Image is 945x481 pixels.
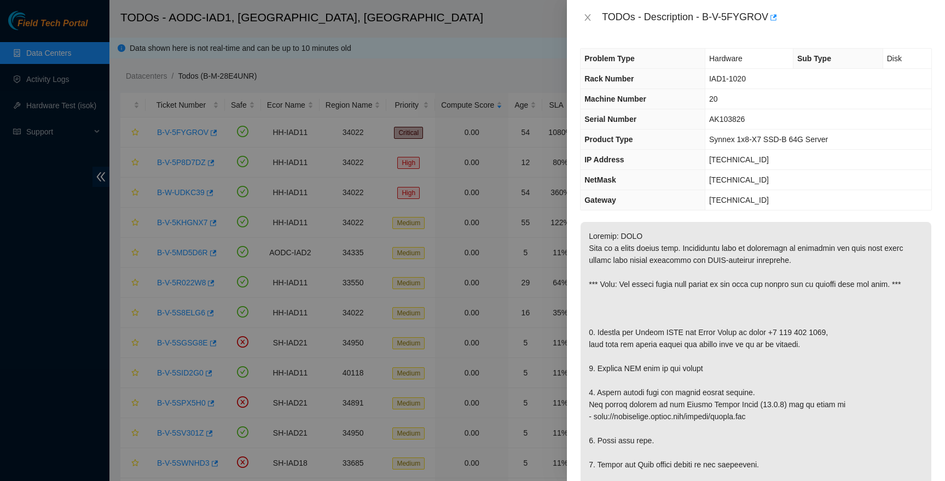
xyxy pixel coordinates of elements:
[709,95,718,103] span: 20
[584,115,636,124] span: Serial Number
[584,196,616,204] span: Gateway
[584,95,646,103] span: Machine Number
[709,155,769,164] span: [TECHNICAL_ID]
[584,74,634,83] span: Rack Number
[709,175,769,184] span: [TECHNICAL_ID]
[584,54,635,63] span: Problem Type
[602,9,932,26] div: TODOs - Description - B-V-5FYGROV
[709,196,769,204] span: [TECHNICAL_ID]
[709,115,745,124] span: AK103826
[584,135,633,144] span: Product Type
[580,13,595,23] button: Close
[709,54,743,63] span: Hardware
[709,135,828,144] span: Synnex 1x8-X7 SSD-B 64G Server
[887,54,902,63] span: Disk
[709,74,746,83] span: IAD1-1020
[584,155,624,164] span: IP Address
[584,175,616,184] span: NetMask
[583,13,592,22] span: close
[797,54,831,63] span: Sub Type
